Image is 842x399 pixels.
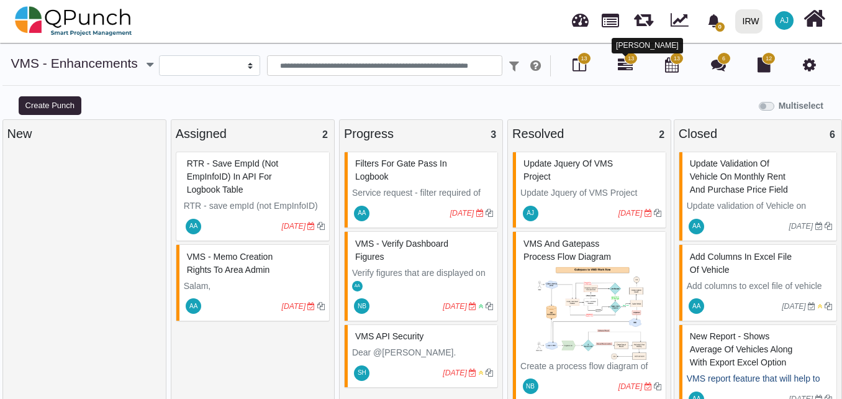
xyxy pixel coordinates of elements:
i: Due Date [307,222,315,230]
span: 6 [830,129,835,140]
span: Releases [634,6,653,27]
span: #81779 [187,158,279,195]
img: 38fed2e0-0efe-42e0-9609-6403789abb0b.png [520,267,661,360]
i: Clone [317,222,325,230]
i: [DATE] [618,382,643,391]
span: #79921 [355,331,423,341]
i: [DATE] [443,302,467,311]
a: bell fill0 [700,1,730,40]
span: SH [358,370,366,376]
span: Abdullah Jahangir [775,11,794,30]
i: Medium [479,369,484,377]
i: [DATE] [782,302,806,311]
span: AJ [780,17,789,24]
span: Projects [602,8,619,27]
i: e.g: punch or !ticket or &Category or #label or @username or $priority or *iteration or ^addition... [530,60,541,72]
span: 2 [659,129,664,140]
div: Closed [679,124,837,143]
i: Clone [825,222,832,230]
p: Add columns to excel file of vehicle [687,280,832,293]
span: Syed Huzaifa Bukhari [354,365,369,381]
span: 12 [766,55,772,63]
i: [DATE] [789,222,813,231]
i: [DATE] [281,222,306,231]
span: #81059 [690,158,788,195]
p: Verify figures that are displayed on Dashboard [352,267,493,293]
span: #81601 [187,252,273,275]
div: Resolved [512,124,666,143]
i: Medium [818,303,823,310]
i: Due Date [307,303,315,310]
i: Clone [486,209,493,217]
span: #80298 [690,331,793,367]
i: Clone [317,303,325,310]
span: Dashboard [572,7,589,26]
span: #81698 [523,158,613,181]
span: AA [189,303,197,310]
div: Dynamic Report [664,1,700,42]
span: Nabiha Batool [523,378,538,394]
span: #80746 [523,239,611,262]
button: Create Punch [19,96,81,115]
i: Due Date [645,383,652,390]
span: #81598 [355,158,447,181]
i: Due Date [815,222,823,230]
p: RTR - save empId (not EmpInfoID) in API for logbook table [184,199,325,226]
i: Low [479,303,484,310]
span: Ahad Ahmed Taji [354,206,369,221]
i: Clone [825,303,832,310]
b: Multiselect [779,101,823,111]
i: Document Library [758,57,771,72]
p: Service request - filter required of gate pass on vms logbook [352,186,493,213]
p: Update validation of Vehicle on monthly Rent and Purchase Price field [687,199,832,239]
span: 13 [628,55,634,63]
span: AA [358,210,366,216]
span: Ahad Ahmed Taji [186,219,201,234]
span: AJ [527,210,534,216]
i: Due Date [469,369,476,377]
p: Update Jquery of VMS Project [520,186,661,199]
i: Clone [486,369,493,377]
div: Notification [703,9,725,32]
span: Ahad Ahmed Taji [689,298,704,314]
span: #80299 [690,252,792,275]
span: Abdullah Jahangir [523,206,538,221]
div: Assigned [176,124,330,143]
a: IRW [730,1,767,42]
span: AA [189,223,197,229]
span: 13 [674,55,680,63]
span: 2 [322,129,328,140]
span: Ahad Ahmed Taji [689,219,704,234]
span: NB [526,383,535,390]
i: Clone [654,383,661,390]
i: Due Date [645,209,652,217]
i: [DATE] [443,369,467,377]
a: AJ [767,1,801,40]
a: 13 [618,62,633,72]
div: New [7,124,161,143]
div: IRW [743,11,759,32]
svg: bell fill [707,14,720,27]
i: Board [573,57,586,72]
div: Progress [344,124,498,143]
span: AA [692,303,700,310]
i: Due Date [476,209,484,217]
span: AA [355,284,360,288]
i: Due Date [808,303,815,310]
i: Due Date [469,303,476,310]
span: NB [358,303,366,310]
i: Clone [654,209,661,217]
i: Calendar [665,57,679,72]
span: 0 [715,22,725,32]
p: Salam, [184,280,325,293]
i: [DATE] [450,209,474,218]
i: Clone [486,303,493,310]
img: qpunch-sp.fa6292f.png [15,2,132,40]
span: Ahad Ahmed Taji [352,281,363,291]
span: #80750 [355,239,448,262]
span: 3 [491,129,496,140]
span: 13 [581,55,587,63]
span: Nabiha Batool [354,298,369,314]
a: VMS - Enhancements [11,56,138,70]
span: Ahad Ahmed Taji [186,298,201,314]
